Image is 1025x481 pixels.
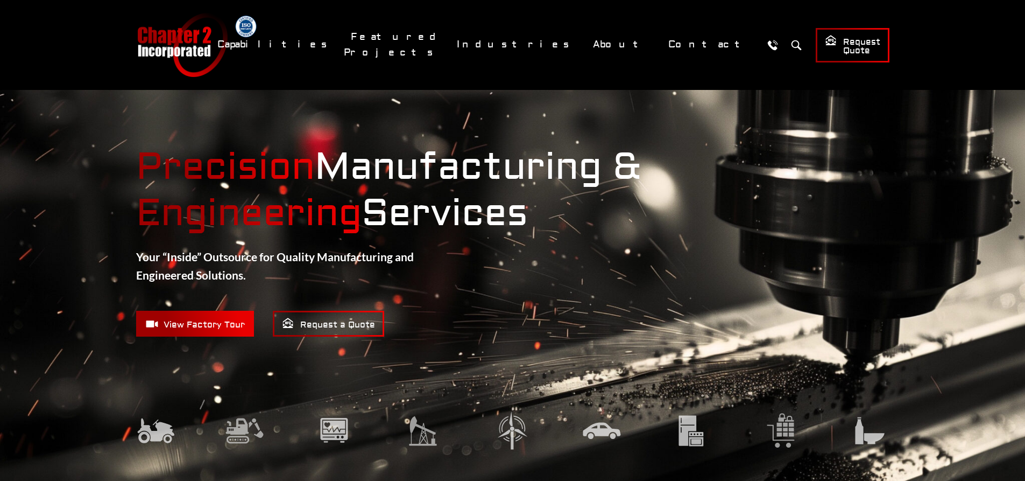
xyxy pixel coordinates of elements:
[344,25,444,64] a: Featured Projects
[763,35,783,55] a: Call Us
[136,144,315,190] mark: Precision
[825,34,880,57] span: Request Quote
[145,317,245,331] span: View Factory Tour
[273,311,384,337] a: Request a Quote
[787,35,807,55] button: Search
[136,144,889,237] strong: Manufacturing & Services
[210,33,338,56] a: Capabilities
[450,33,581,56] a: Industries
[661,33,758,56] a: Contact
[282,317,375,331] span: Request a Quote
[136,250,414,282] strong: Your “Inside” Outsource for Quality Manufacturing and Engineered Solutions.
[816,28,889,62] a: Request Quote
[136,13,228,77] a: Chapter 2 Incorporated
[586,33,656,56] a: About
[136,311,254,337] a: View Factory Tour
[136,191,362,236] mark: Engineering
